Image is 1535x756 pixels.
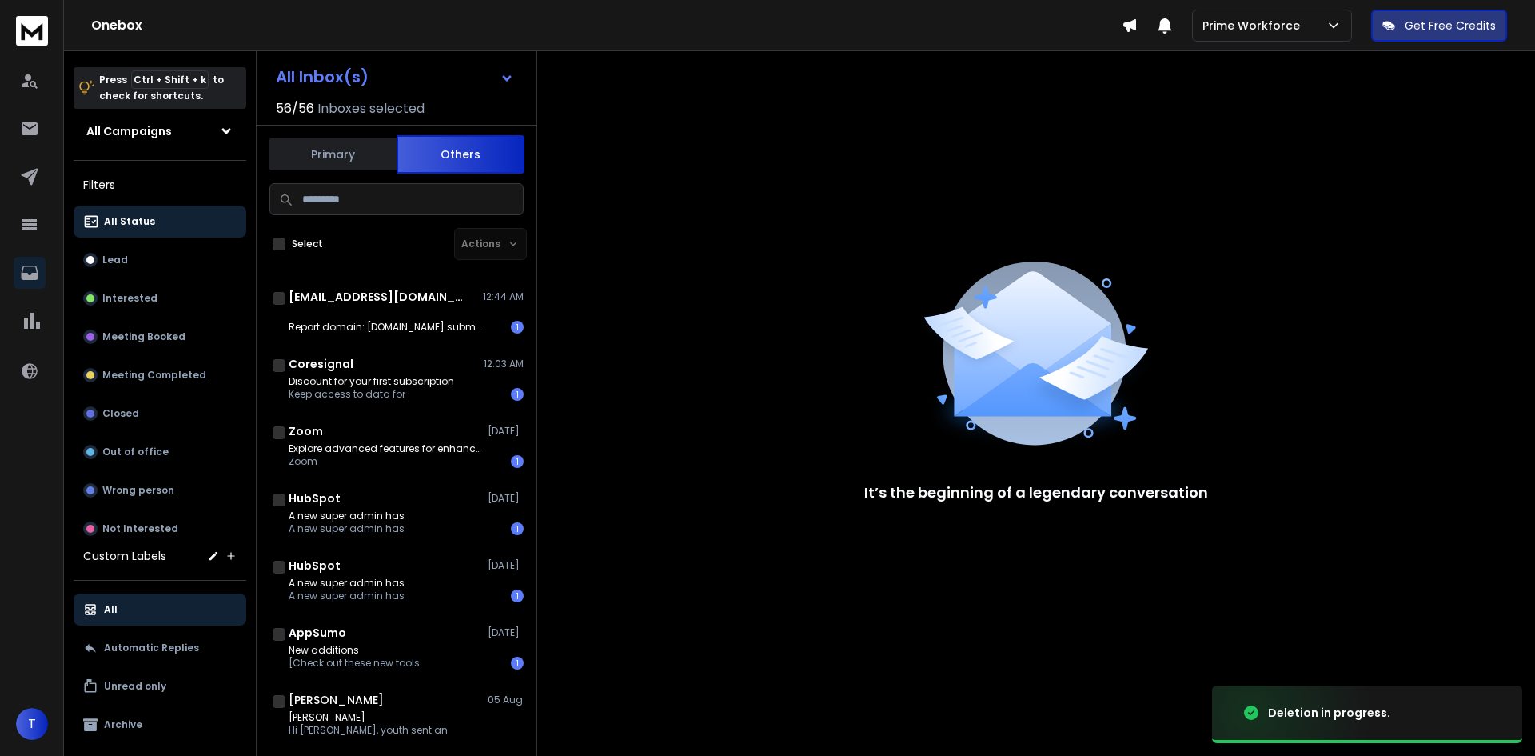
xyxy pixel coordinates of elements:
button: All [74,594,246,626]
button: Archive [74,709,246,741]
button: T [16,708,48,740]
h1: HubSpot [289,558,341,574]
p: Archive [104,718,142,731]
h3: Custom Labels [83,548,166,564]
span: 56 / 56 [276,99,314,118]
p: [DATE] [488,559,524,572]
p: 12:44 AM [483,290,524,303]
p: [DATE] [488,425,524,438]
span: Ctrl + Shift + k [131,70,209,89]
button: Primary [269,137,397,172]
h3: Inboxes selected [317,99,425,118]
h1: AppSumo [289,625,346,641]
p: 12:03 AM [484,358,524,370]
button: Automatic Replies [74,632,246,664]
button: Meeting Booked [74,321,246,353]
p: [DATE] [488,492,524,505]
p: Out of office [102,446,169,458]
button: Not Interested [74,513,246,545]
p: Wrong person [102,484,174,497]
p: Discount for your first subscription [289,375,454,388]
div: 1 [511,590,524,602]
h3: Filters [74,174,246,196]
p: Closed [102,407,139,420]
p: Hi [PERSON_NAME], youth sent an [289,724,448,737]
p: All Status [104,215,155,228]
h1: All Inbox(s) [276,69,369,85]
p: All [104,603,118,616]
p: [DATE] [488,626,524,639]
button: Wrong person [74,474,246,506]
button: Meeting Completed [74,359,246,391]
button: All Status [74,206,246,238]
p: Unread only [104,680,166,693]
button: Interested [74,282,246,314]
h1: [PERSON_NAME] [289,692,384,708]
h1: Onebox [91,16,1122,35]
p: 05 Aug [488,694,524,706]
p: New additions [289,644,422,657]
button: Out of office [74,436,246,468]
button: Lead [74,244,246,276]
p: Keep access to data for [289,388,454,401]
div: 1 [511,455,524,468]
p: [PERSON_NAME] [289,711,448,724]
p: Automatic Replies [104,642,199,654]
button: All Campaigns [74,115,246,147]
p: Explore advanced features for enhanced [289,442,480,455]
p: A new super admin has [289,522,405,535]
div: 1 [511,522,524,535]
p: Lead [102,254,128,266]
button: Others [397,135,524,174]
div: 1 [511,388,524,401]
h1: [EMAIL_ADDRESS][DOMAIN_NAME] [289,289,464,305]
h1: Zoom [289,423,323,439]
p: Press to check for shortcuts. [99,72,224,104]
div: Deletion in progress. [1268,705,1390,721]
h1: HubSpot [289,490,341,506]
p: Zoom ͏ ‌ [289,455,480,468]
p: Report domain: [DOMAIN_NAME] submitter: [DOMAIN_NAME] [289,321,480,334]
p: Not Interested [102,522,178,535]
button: Unread only [74,670,246,702]
p: A new super admin has [289,510,405,522]
label: Select [292,238,323,250]
p: It’s the beginning of a legendary conversation [864,482,1208,504]
p: Meeting Completed [102,369,206,382]
p: Get Free Credits [1405,18,1496,34]
div: 1 [511,657,524,670]
h1: Coresignal [289,356,353,372]
button: Closed [74,398,246,430]
p: A new super admin has [289,577,405,590]
p: A new super admin has [289,590,405,602]
div: 1 [511,321,524,334]
button: All Inbox(s) [263,61,527,93]
p: Interested [102,292,157,305]
p: Meeting Booked [102,330,185,343]
button: Get Free Credits [1371,10,1507,42]
p: Prime Workforce [1202,18,1306,34]
h1: All Campaigns [86,123,172,139]
img: logo [16,16,48,46]
p: [Check out these new tools. [289,657,422,670]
